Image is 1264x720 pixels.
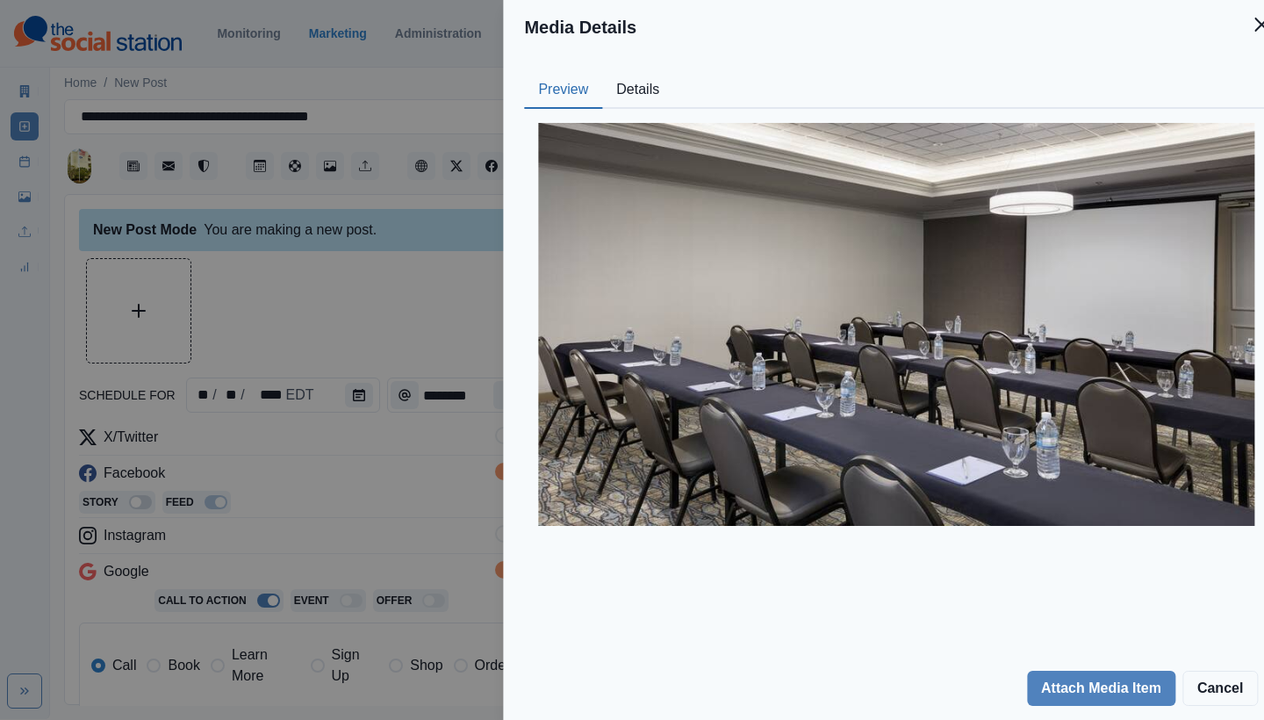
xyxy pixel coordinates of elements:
[524,72,602,109] button: Preview
[1027,671,1175,706] button: Attach Media Item
[602,72,673,109] button: Details
[538,123,1254,526] img: x5q8g04w0ki4vmmkk4tt
[1182,671,1258,706] button: Cancel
